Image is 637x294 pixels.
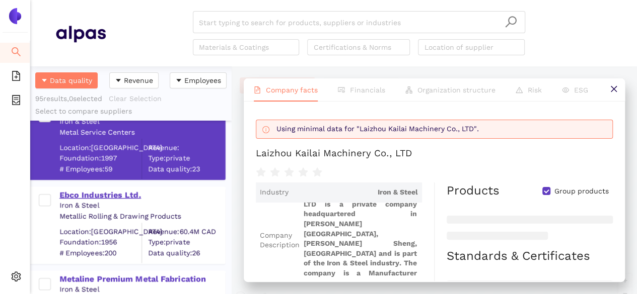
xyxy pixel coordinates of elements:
[550,186,613,197] span: Group products
[59,128,225,138] div: Metal Service Centers
[59,189,225,201] div: Ebco Industries Ltd.
[59,142,141,152] div: Location: [GEOGRAPHIC_DATA]
[59,153,141,163] span: Foundation: 1997
[350,86,385,94] span: Financials
[284,167,294,177] span: star
[50,75,92,86] span: Data quality
[148,248,225,258] span: Data quality: 26
[109,72,159,88] button: caret-downRevenue
[417,86,496,94] span: Organization structure
[7,8,23,24] img: Logo
[254,86,261,93] span: file-text
[276,124,608,134] div: Using minimal data for "Laizhou Kailai Machinery Co., LTD".
[610,85,618,93] span: close
[108,90,168,107] button: Clear Selection
[528,86,542,94] span: Risk
[124,75,153,86] span: Revenue
[170,72,227,88] button: caret-downEmployees
[148,153,225,163] span: Type: private
[175,77,182,85] span: caret-down
[338,86,345,93] span: fund-view
[574,86,588,94] span: ESG
[505,16,517,28] span: search
[59,248,141,258] span: # Employees: 200
[270,167,280,177] span: star
[298,167,308,177] span: star
[148,142,225,152] div: Revenue:
[59,212,225,222] div: Metallic Rolling & Drawing Products
[41,77,48,85] span: caret-down
[260,187,289,198] span: Industry
[11,43,21,63] span: search
[115,77,122,85] span: caret-down
[293,187,418,198] span: Iron & Steel
[562,86,569,93] span: eye
[405,86,412,93] span: apartment
[184,75,221,86] span: Employees
[11,268,21,288] span: setting
[59,273,225,284] div: Metaline Premium Metal Fabrication
[256,167,266,177] span: star
[35,72,98,88] button: caret-downData quality
[304,203,418,278] span: Laizhou Kailai Machinery Co., LTD is a private company headquartered in [PERSON_NAME][GEOGRAPHIC_...
[516,86,523,93] span: warning
[148,237,225,247] span: Type: private
[256,147,412,160] div: Laizhou Kailai Machinery Co., LTD
[59,201,225,211] div: Iron & Steel
[59,226,141,236] div: Location: [GEOGRAPHIC_DATA]
[447,182,500,200] div: Products
[148,226,225,236] div: Revenue: 60.4M CAD
[11,67,21,87] span: file-add
[59,237,141,247] span: Foundation: 1956
[59,164,141,174] span: # Employees: 59
[55,21,106,46] img: Homepage
[148,164,225,174] span: Data quality: 23
[35,94,102,103] span: 95 results, 0 selected
[262,126,269,133] span: info-circle
[266,86,318,94] span: Company facts
[312,167,322,177] span: star
[59,117,225,127] div: Iron & Steel
[602,78,625,101] button: close
[35,107,227,117] div: Select to compare suppliers
[447,248,613,265] h2: Standards & Certificates
[11,91,21,112] span: container
[260,231,300,250] span: Company Description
